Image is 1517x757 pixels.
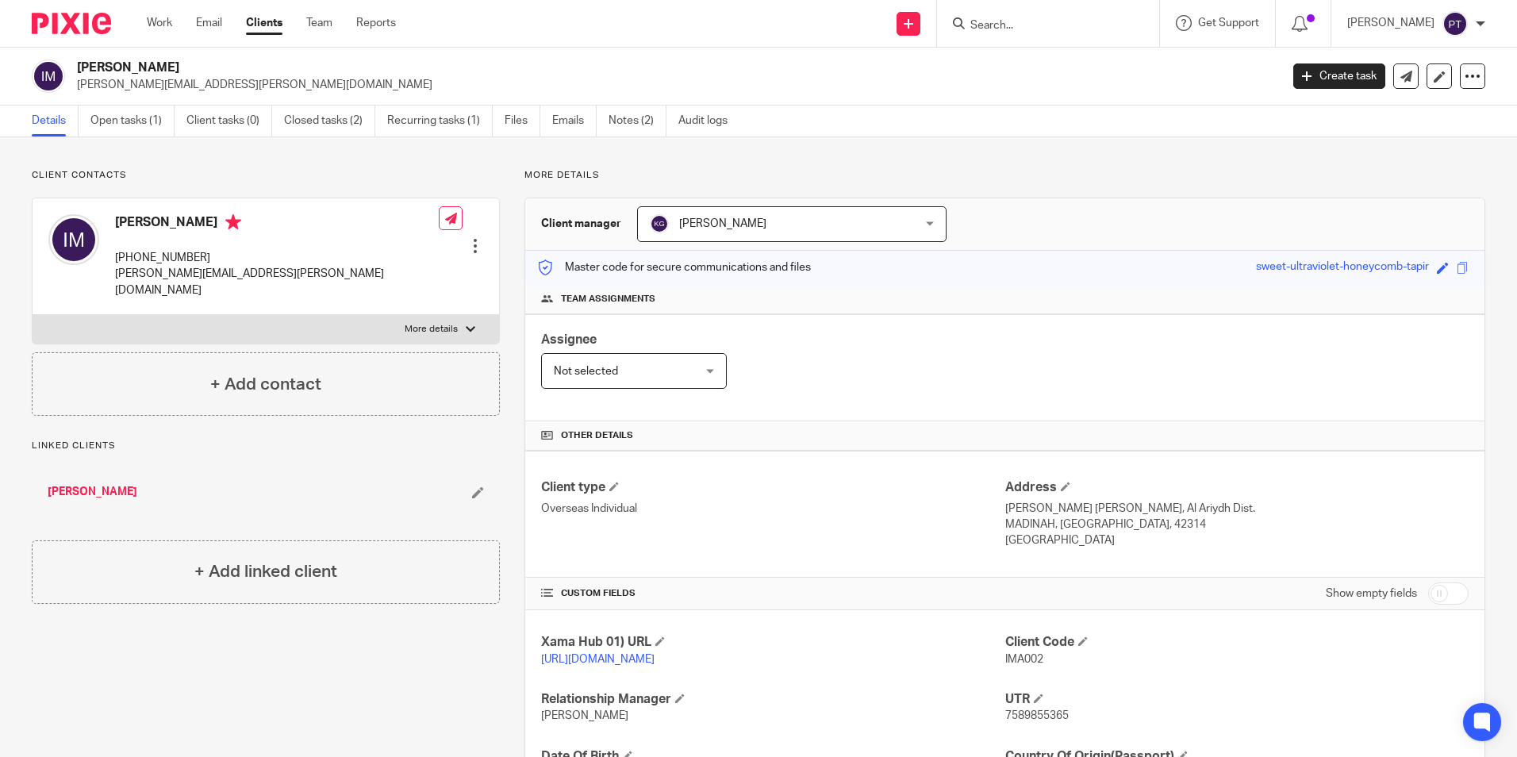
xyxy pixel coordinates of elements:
[1005,634,1469,651] h4: Client Code
[1005,479,1469,496] h4: Address
[32,169,500,182] p: Client contacts
[1256,259,1429,277] div: sweet-ultraviolet-honeycomb-tapir
[541,333,597,346] span: Assignee
[541,634,1004,651] h4: Xama Hub 01) URL
[541,691,1004,708] h4: Relationship Manager
[969,19,1112,33] input: Search
[1005,710,1069,721] span: 7589855365
[650,214,669,233] img: svg%3E
[115,266,439,298] p: [PERSON_NAME][EMAIL_ADDRESS][PERSON_NAME][DOMAIN_NAME]
[1005,691,1469,708] h4: UTR
[541,654,655,665] a: [URL][DOMAIN_NAME]
[541,501,1004,517] p: Overseas Individual
[541,479,1004,496] h4: Client type
[77,60,1031,76] h2: [PERSON_NAME]
[524,169,1485,182] p: More details
[505,106,540,136] a: Files
[1326,586,1417,601] label: Show empty fields
[48,484,137,500] a: [PERSON_NAME]
[225,214,241,230] i: Primary
[541,216,621,232] h3: Client manager
[561,293,655,305] span: Team assignments
[284,106,375,136] a: Closed tasks (2)
[194,559,337,584] h4: + Add linked client
[115,250,439,266] p: [PHONE_NUMBER]
[541,587,1004,600] h4: CUSTOM FIELDS
[678,106,739,136] a: Audit logs
[1005,654,1043,665] span: IMA002
[246,15,282,31] a: Clients
[679,218,766,229] span: [PERSON_NAME]
[1347,15,1434,31] p: [PERSON_NAME]
[541,710,628,721] span: [PERSON_NAME]
[196,15,222,31] a: Email
[405,323,458,336] p: More details
[1442,11,1468,37] img: svg%3E
[306,15,332,31] a: Team
[186,106,272,136] a: Client tasks (0)
[210,372,321,397] h4: + Add contact
[48,214,99,265] img: svg%3E
[1293,63,1385,89] a: Create task
[552,106,597,136] a: Emails
[115,214,439,234] h4: [PERSON_NAME]
[147,15,172,31] a: Work
[537,259,811,275] p: Master code for secure communications and files
[554,366,618,377] span: Not selected
[32,13,111,34] img: Pixie
[1005,532,1469,548] p: [GEOGRAPHIC_DATA]
[1198,17,1259,29] span: Get Support
[32,106,79,136] a: Details
[561,429,633,442] span: Other details
[77,77,1269,93] p: [PERSON_NAME][EMAIL_ADDRESS][PERSON_NAME][DOMAIN_NAME]
[1005,501,1469,517] p: [PERSON_NAME] [PERSON_NAME], Al Ariydh Dist.
[387,106,493,136] a: Recurring tasks (1)
[1005,517,1469,532] p: MADINAH, [GEOGRAPHIC_DATA], 42314
[356,15,396,31] a: Reports
[32,60,65,93] img: svg%3E
[609,106,666,136] a: Notes (2)
[32,440,500,452] p: Linked clients
[90,106,175,136] a: Open tasks (1)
